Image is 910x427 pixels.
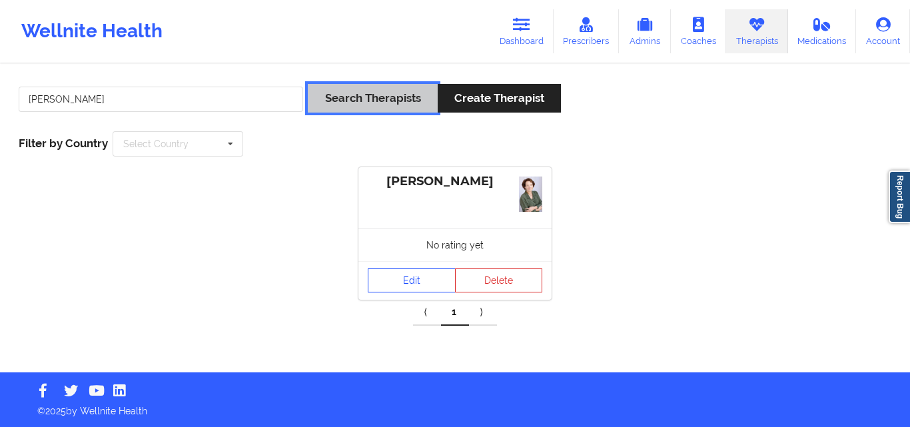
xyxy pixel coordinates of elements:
[554,9,620,53] a: Prescribers
[490,9,554,53] a: Dashboard
[413,299,497,326] div: Pagination Navigation
[368,268,456,292] a: Edit
[308,84,437,113] button: Search Therapists
[413,299,441,326] a: Previous item
[671,9,726,53] a: Coaches
[28,395,882,418] p: © 2025 by Wellnite Health
[519,177,542,212] img: Social_Media-033.jpeg
[469,299,497,326] a: Next item
[788,9,857,53] a: Medications
[358,228,552,261] div: No rating yet
[455,268,543,292] button: Delete
[441,299,469,326] a: 1
[619,9,671,53] a: Admins
[856,9,910,53] a: Account
[123,139,189,149] div: Select Country
[438,84,561,113] button: Create Therapist
[726,9,788,53] a: Therapists
[19,137,108,150] span: Filter by Country
[368,174,542,189] div: [PERSON_NAME]
[19,87,303,112] input: Search Keywords
[889,171,910,223] a: Report Bug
